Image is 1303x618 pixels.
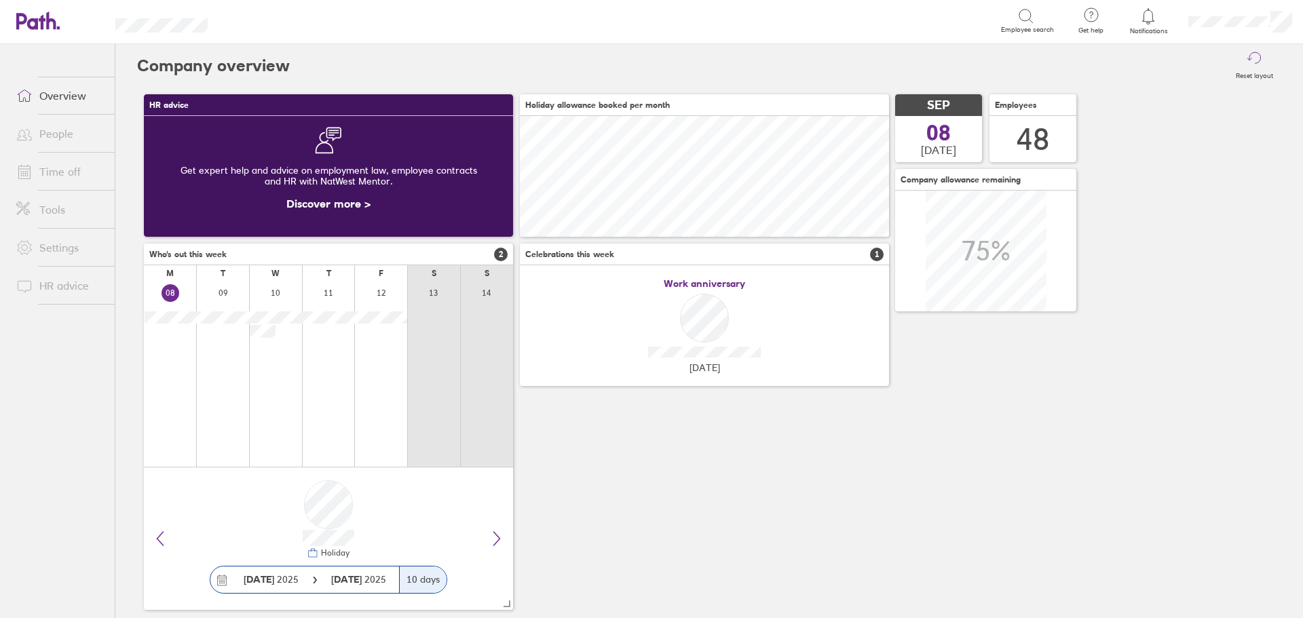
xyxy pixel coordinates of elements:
a: Discover more > [286,197,371,210]
strong: [DATE] [244,573,274,585]
a: Tools [5,196,115,223]
div: Search [244,14,279,26]
div: S [485,269,489,278]
span: Company allowance remaining [901,175,1021,185]
div: M [166,269,174,278]
span: Celebrations this week [525,250,614,259]
span: 2 [494,248,508,261]
span: SEP [927,98,950,113]
a: Settings [5,234,115,261]
span: Notifications [1127,27,1171,35]
button: Reset layout [1228,44,1281,88]
span: HR advice [149,100,189,110]
span: Employee search [1001,26,1054,34]
span: Who's out this week [149,250,227,259]
span: [DATE] [690,362,720,373]
a: People [5,120,115,147]
div: Get expert help and advice on employment law, employee contracts and HR with NatWest Mentor. [155,154,502,197]
span: 2025 [244,574,299,585]
a: Notifications [1127,7,1171,35]
div: 48 [1017,122,1049,157]
label: Reset layout [1228,68,1281,80]
a: Time off [5,158,115,185]
span: Holiday allowance booked per month [525,100,670,110]
span: Work anniversary [664,278,745,289]
div: F [379,269,383,278]
div: W [271,269,280,278]
span: 2025 [331,574,386,585]
span: Get help [1069,26,1113,35]
strong: [DATE] [331,573,364,585]
div: S [432,269,436,278]
span: Employees [995,100,1037,110]
span: 1 [870,248,884,261]
div: T [221,269,225,278]
h2: Company overview [137,44,290,88]
div: T [326,269,331,278]
div: 10 days [399,566,447,593]
a: Overview [5,82,115,109]
span: [DATE] [921,144,956,156]
a: HR advice [5,272,115,299]
span: 08 [926,122,951,144]
div: Holiday [318,548,350,558]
